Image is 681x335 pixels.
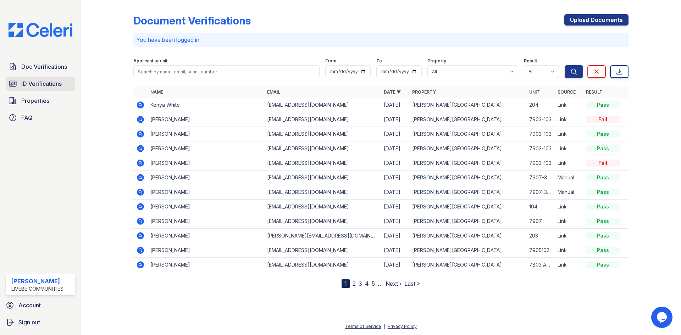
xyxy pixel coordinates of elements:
td: [EMAIL_ADDRESS][DOMAIN_NAME] [264,141,381,156]
td: [PERSON_NAME][GEOGRAPHIC_DATA] [409,141,526,156]
span: Properties [21,96,49,105]
td: [EMAIL_ADDRESS][DOMAIN_NAME] [264,214,381,229]
td: Link [555,229,583,243]
td: [PERSON_NAME] [148,185,264,200]
td: 7907-302 [526,171,555,185]
td: [DATE] [381,200,409,214]
td: [PERSON_NAME][GEOGRAPHIC_DATA] [409,200,526,214]
td: 7907 [526,214,555,229]
td: [PERSON_NAME][GEOGRAPHIC_DATA] [409,258,526,272]
td: 7803 Apt 301 [526,258,555,272]
td: [EMAIL_ADDRESS][DOMAIN_NAME] [264,200,381,214]
span: Account [18,301,41,309]
td: 7903-103 [526,156,555,171]
label: Property [427,58,446,64]
div: Pass [586,130,620,138]
a: 2 [353,280,356,287]
td: 203 [526,229,555,243]
a: Unit [529,89,540,95]
td: [DATE] [381,185,409,200]
label: Result [524,58,537,64]
td: Link [555,141,583,156]
td: [DATE] [381,229,409,243]
a: Properties [6,94,75,108]
td: Link [555,258,583,272]
td: [PERSON_NAME] [148,171,264,185]
a: Terms of Service [345,324,381,329]
td: [DATE] [381,258,409,272]
td: [EMAIL_ADDRESS][DOMAIN_NAME] [264,171,381,185]
td: [PERSON_NAME][GEOGRAPHIC_DATA] [409,156,526,171]
span: Doc Verifications [21,62,67,71]
a: FAQ [6,111,75,125]
a: Email [267,89,280,95]
td: 7903-103 [526,127,555,141]
td: [PERSON_NAME] [148,127,264,141]
td: [EMAIL_ADDRESS][DOMAIN_NAME] [264,185,381,200]
div: | [384,324,385,329]
td: [DATE] [381,127,409,141]
td: Link [555,243,583,258]
td: [EMAIL_ADDRESS][DOMAIN_NAME] [264,127,381,141]
td: [EMAIL_ADDRESS][DOMAIN_NAME] [264,258,381,272]
td: 7903-103 [526,141,555,156]
td: [PERSON_NAME] [148,229,264,243]
a: Doc Verifications [6,60,75,74]
a: Privacy Policy [388,324,417,329]
td: [DATE] [381,156,409,171]
td: Link [555,98,583,112]
td: [PERSON_NAME] [148,141,264,156]
a: Result [586,89,603,95]
td: [PERSON_NAME][GEOGRAPHIC_DATA] [409,243,526,258]
span: FAQ [21,113,33,122]
a: Property [412,89,436,95]
span: Sign out [18,318,40,326]
td: [EMAIL_ADDRESS][DOMAIN_NAME] [264,243,381,258]
div: Pass [586,189,620,196]
div: [PERSON_NAME] [11,277,63,285]
div: Pass [586,145,620,152]
label: From [325,58,336,64]
td: [PERSON_NAME][GEOGRAPHIC_DATA] [409,98,526,112]
td: [DATE] [381,214,409,229]
div: Fail [586,116,620,123]
td: 7905102 [526,243,555,258]
td: 104 [526,200,555,214]
td: [PERSON_NAME][GEOGRAPHIC_DATA] [409,214,526,229]
td: Link [555,156,583,171]
div: Pass [586,232,620,239]
td: [DATE] [381,112,409,127]
td: Kenya White [148,98,264,112]
td: [PERSON_NAME][GEOGRAPHIC_DATA] [409,127,526,141]
td: [DATE] [381,243,409,258]
div: Fail [586,160,620,167]
a: Upload Documents [564,14,629,26]
img: CE_Logo_Blue-a8612792a0a2168367f1c8372b55b34899dd931a85d93a1a3d3e32e68fde9ad4.png [3,23,78,37]
a: 5 [372,280,375,287]
td: 7907-302 [526,185,555,200]
td: 7903-103 [526,112,555,127]
div: Pass [586,247,620,254]
a: Next › [386,280,402,287]
td: [PERSON_NAME][GEOGRAPHIC_DATA] [409,112,526,127]
a: 4 [365,280,369,287]
div: 1 [342,279,350,288]
td: Link [555,214,583,229]
div: Pass [586,218,620,225]
td: Manual [555,171,583,185]
td: Link [555,127,583,141]
a: Account [3,298,78,312]
a: Sign out [3,315,78,329]
td: Link [555,200,583,214]
td: [EMAIL_ADDRESS][DOMAIN_NAME] [264,156,381,171]
td: [PERSON_NAME] [148,156,264,171]
div: LiveBe Communities [11,285,63,292]
td: [PERSON_NAME][GEOGRAPHIC_DATA] [409,171,526,185]
td: [EMAIL_ADDRESS][DOMAIN_NAME] [264,98,381,112]
div: Pass [586,261,620,268]
td: Manual [555,185,583,200]
a: Date ▼ [384,89,401,95]
a: 3 [359,280,362,287]
td: [PERSON_NAME] [148,214,264,229]
td: [PERSON_NAME][GEOGRAPHIC_DATA] [409,185,526,200]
